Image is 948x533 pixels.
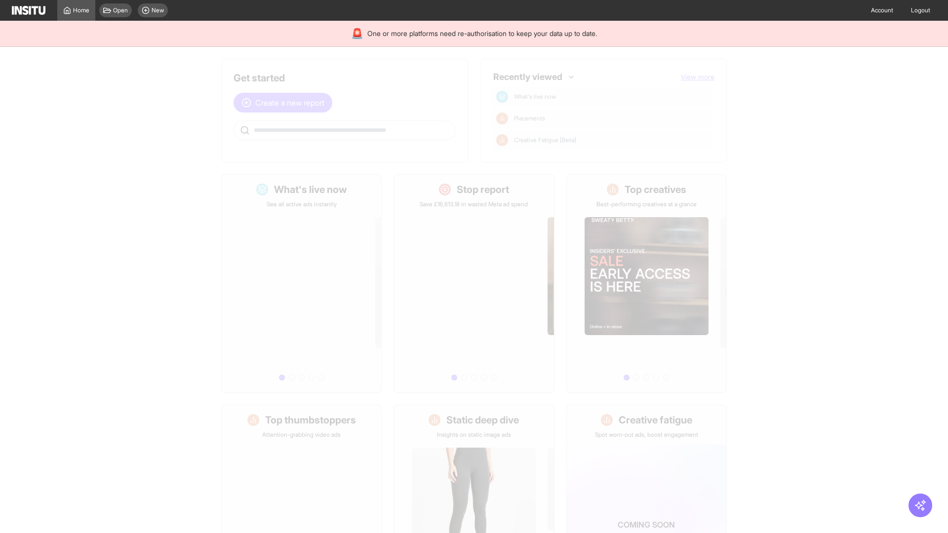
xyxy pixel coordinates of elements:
span: Open [113,6,128,14]
span: Home [73,6,89,14]
img: Logo [12,6,45,15]
span: One or more platforms need re-authorisation to keep your data up to date. [367,29,597,38]
span: New [152,6,164,14]
div: 🚨 [351,27,363,40]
